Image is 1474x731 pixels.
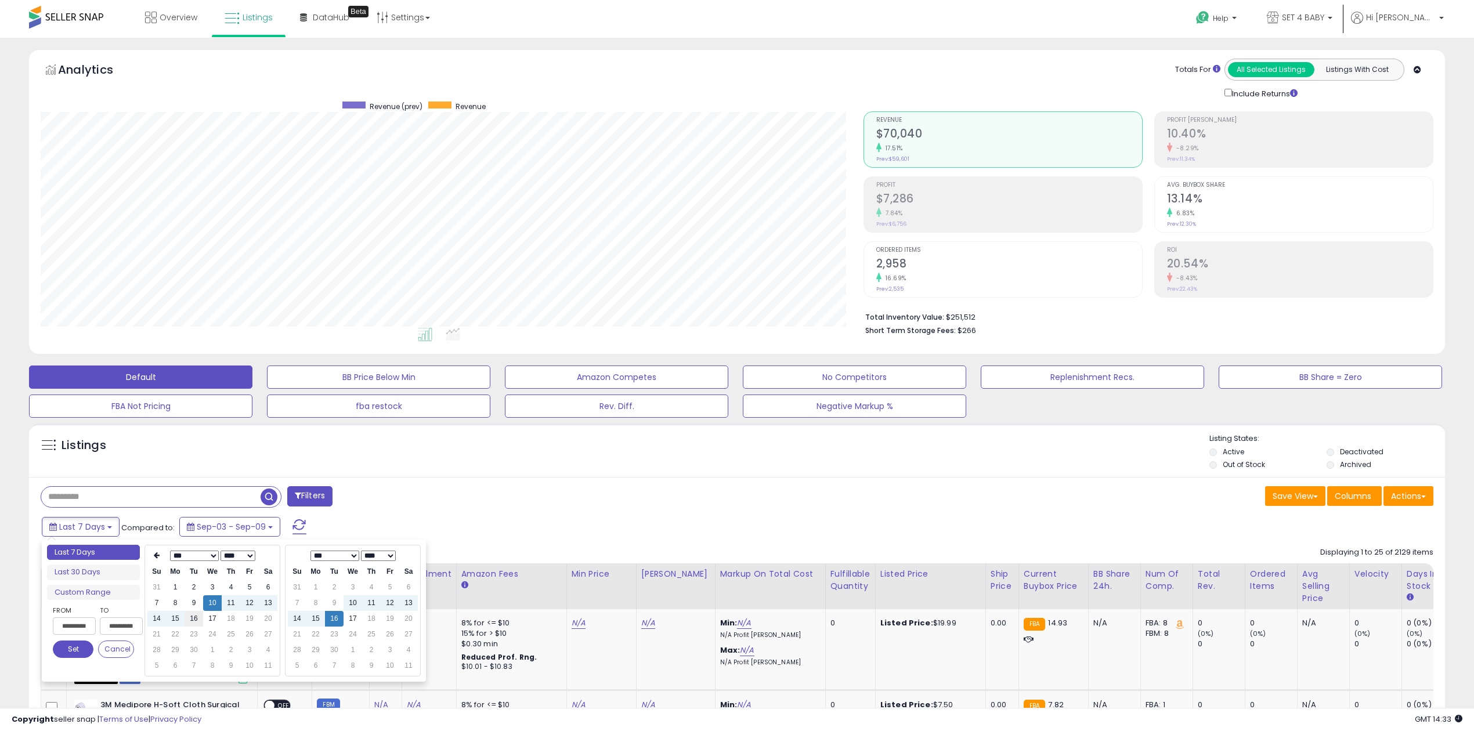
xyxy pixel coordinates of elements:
[505,395,728,418] button: Rev. Diff.
[641,617,655,629] a: N/A
[288,580,306,595] td: 31
[179,517,280,537] button: Sep-03 - Sep-09
[147,611,166,627] td: 14
[222,658,240,674] td: 9
[344,658,362,674] td: 8
[880,617,933,628] b: Listed Price:
[313,12,349,23] span: DataHub
[720,631,817,639] p: N/A Profit [PERSON_NAME]
[865,312,944,322] b: Total Inventory Value:
[876,247,1142,254] span: Ordered Items
[240,642,259,658] td: 3
[399,595,418,611] td: 13
[1024,568,1083,592] div: Current Buybox Price
[42,517,120,537] button: Last 7 Days
[203,658,222,674] td: 8
[572,617,586,629] a: N/A
[325,642,344,658] td: 30
[362,658,381,674] td: 9
[1223,447,1244,457] label: Active
[1265,486,1325,506] button: Save View
[344,564,362,580] th: We
[876,127,1142,143] h2: $70,040
[1167,257,1433,273] h2: 20.54%
[259,611,277,627] td: 20
[240,611,259,627] td: 19
[1175,64,1220,75] div: Totals For
[1213,13,1229,23] span: Help
[1302,618,1341,628] div: N/A
[53,605,93,616] label: From
[381,642,399,658] td: 3
[47,585,140,600] li: Custom Range
[1093,618,1132,628] div: N/A
[267,395,490,418] button: fba restock
[74,700,97,719] img: 31WkR9nPNpL._SL40_.jpg
[243,12,273,23] span: Listings
[720,699,738,710] b: Min:
[185,658,203,674] td: 7
[12,714,54,725] strong: Copyright
[306,658,325,674] td: 6
[1216,86,1312,100] div: Include Returns
[362,595,381,611] td: 11
[1167,285,1197,292] small: Prev: 22.43%
[203,642,222,658] td: 1
[222,580,240,595] td: 4
[880,618,977,628] div: $19.99
[737,699,751,711] a: N/A
[240,627,259,642] td: 26
[505,366,728,389] button: Amazon Competes
[399,611,418,627] td: 20
[306,611,325,627] td: 15
[62,437,106,454] h5: Listings
[641,699,655,711] a: N/A
[461,580,468,591] small: Amazon Fees.
[1250,568,1292,592] div: Ordered Items
[1407,618,1454,628] div: 0 (0%)
[881,209,903,218] small: 7.84%
[876,220,906,227] small: Prev: $6,756
[185,642,203,658] td: 30
[203,611,222,627] td: 17
[147,627,166,642] td: 21
[274,701,293,711] span: OFF
[1167,127,1433,143] h2: 10.40%
[399,564,418,580] th: Sa
[203,627,222,642] td: 24
[1167,182,1433,189] span: Avg. Buybox Share
[743,395,966,418] button: Negative Markup %
[720,617,738,628] b: Min:
[715,563,825,609] th: The percentage added to the cost of goods (COGS) that forms the calculator for Min & Max prices.
[98,640,134,658] button: Cancel
[1024,700,1045,712] small: FBA
[147,595,166,611] td: 7
[399,580,418,595] td: 6
[147,564,166,580] th: Su
[166,627,185,642] td: 22
[1415,714,1462,725] span: 2025-09-17 14:33 GMT
[166,595,185,611] td: 8
[1172,209,1195,218] small: 6.83%
[185,580,203,595] td: 2
[991,618,1010,628] div: 0.00
[240,658,259,674] td: 10
[1340,459,1371,469] label: Archived
[1314,62,1400,77] button: Listings With Cost
[100,605,134,616] label: To
[47,564,140,580] li: Last 30 Days
[1167,117,1433,124] span: Profit [PERSON_NAME]
[865,325,956,335] b: Short Term Storage Fees:
[1219,366,1442,389] button: BB Share = Zero
[240,580,259,595] td: 5
[572,699,586,711] a: N/A
[259,642,277,658] td: 4
[288,564,306,580] th: Su
[58,61,136,81] h5: Analytics
[1093,700,1132,710] div: N/A
[461,628,558,639] div: 15% for > $10
[743,366,966,389] button: No Competitors
[381,627,399,642] td: 26
[203,580,222,595] td: 3
[259,658,277,674] td: 11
